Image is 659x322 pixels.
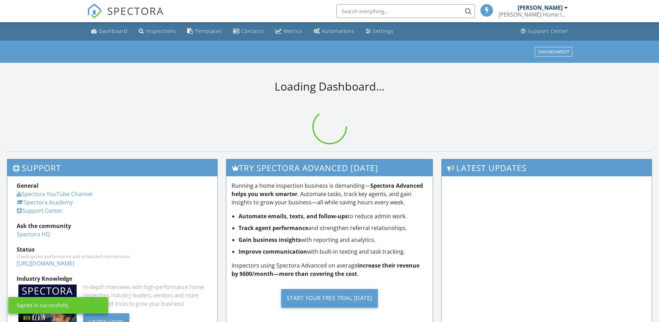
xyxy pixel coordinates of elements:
[17,222,208,230] div: Ask the community
[136,25,179,38] a: Inspections
[87,3,102,19] img: The Best Home Inspection Software - Spectora
[538,49,569,54] div: Dashboards
[518,4,563,11] div: [PERSON_NAME]
[272,25,305,38] a: Metrics
[17,190,93,198] a: Spectora YouTube Channel
[87,9,164,24] a: SPECTORA
[239,212,427,220] li: to reduce admin work.
[17,230,50,238] a: Spectora HQ
[184,25,225,38] a: Templates
[284,28,303,34] div: Metrics
[146,28,176,34] div: Inspections
[17,182,38,189] strong: General
[363,25,396,38] a: Settings
[99,28,128,34] div: Dashboard
[232,283,427,313] a: Start Your Free Trial [DATE]
[17,274,208,283] div: Industry Knowledge
[17,302,69,309] div: Signed in successfully.
[241,28,264,34] div: Contacts
[442,159,652,176] h3: Latest Updates
[88,25,130,38] a: Dashboard
[17,254,208,259] div: Check system performance and scheduled maintenance.
[232,182,423,198] strong: Spectora Advanced helps you work smarter
[518,25,571,38] a: Support Center
[373,28,393,34] div: Settings
[498,11,568,18] div: Wilder Home Inspections LLC
[17,198,73,206] a: Spectora Academy
[336,4,475,18] input: Search everything...
[17,207,63,214] a: Support Center
[311,25,357,38] a: Automations (Basic)
[535,47,572,57] button: Dashboards
[226,159,432,176] h3: Try spectora advanced [DATE]
[230,25,267,38] a: Contacts
[239,247,427,256] li: with built-in texting and task tracking.
[232,181,427,206] p: Running a home inspection business is demanding— . Automate tasks, track key agents, and gain ins...
[7,159,217,176] h3: Support
[195,28,222,34] div: Templates
[239,224,308,232] strong: Track agent performance
[83,283,208,308] div: In-depth interviews with high-performance home inspectors, industry leaders, vendors and more. Ge...
[239,212,348,220] strong: Automate emails, texts, and follow-ups
[239,236,301,244] strong: Gain business insights
[239,248,307,255] strong: Improve communication
[239,236,427,244] li: with reporting and analytics.
[232,261,427,278] p: Inspectors using Spectora Advanced on average .
[281,289,378,308] div: Start Your Free Trial [DATE]
[528,28,568,34] div: Support Center
[17,245,208,254] div: Status
[17,260,74,267] a: [URL][DOMAIN_NAME]
[107,3,164,18] span: SPECTORA
[322,28,355,34] div: Automations
[239,224,427,232] li: and strengthen referral relationships.
[232,262,419,278] strong: increase their revenue by $600/month—more than covering the cost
